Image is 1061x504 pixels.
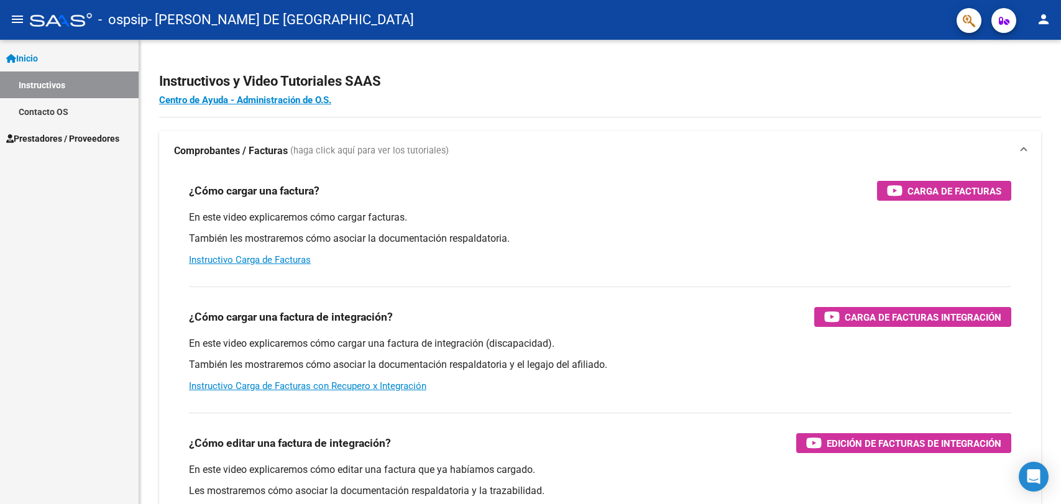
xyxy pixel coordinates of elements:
[6,52,38,65] span: Inicio
[290,144,449,158] span: (haga click aquí para ver los tutoriales)
[827,436,1001,451] span: Edición de Facturas de integración
[189,463,1011,477] p: En este video explicaremos cómo editar una factura que ya habíamos cargado.
[189,434,391,452] h3: ¿Cómo editar una factura de integración?
[189,182,319,199] h3: ¿Cómo cargar una factura?
[189,232,1011,245] p: También les mostraremos cómo asociar la documentación respaldatoria.
[814,307,1011,327] button: Carga de Facturas Integración
[189,308,393,326] h3: ¿Cómo cargar una factura de integración?
[174,144,288,158] strong: Comprobantes / Facturas
[189,380,426,392] a: Instructivo Carga de Facturas con Recupero x Integración
[6,132,119,145] span: Prestadores / Proveedores
[189,337,1011,351] p: En este video explicaremos cómo cargar una factura de integración (discapacidad).
[148,6,414,34] span: - [PERSON_NAME] DE [GEOGRAPHIC_DATA]
[877,181,1011,201] button: Carga de Facturas
[159,70,1041,93] h2: Instructivos y Video Tutoriales SAAS
[98,6,148,34] span: - ospsip
[1019,462,1049,492] div: Open Intercom Messenger
[1036,12,1051,27] mat-icon: person
[907,183,1001,199] span: Carga de Facturas
[189,484,1011,498] p: Les mostraremos cómo asociar la documentación respaldatoria y la trazabilidad.
[796,433,1011,453] button: Edición de Facturas de integración
[159,94,331,106] a: Centro de Ayuda - Administración de O.S.
[10,12,25,27] mat-icon: menu
[159,131,1041,171] mat-expansion-panel-header: Comprobantes / Facturas (haga click aquí para ver los tutoriales)
[189,358,1011,372] p: También les mostraremos cómo asociar la documentación respaldatoria y el legajo del afiliado.
[189,254,311,265] a: Instructivo Carga de Facturas
[189,211,1011,224] p: En este video explicaremos cómo cargar facturas.
[845,309,1001,325] span: Carga de Facturas Integración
